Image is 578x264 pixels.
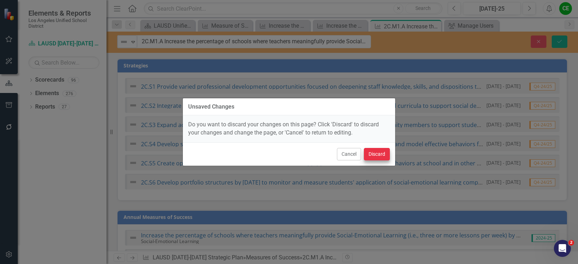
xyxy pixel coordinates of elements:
[337,148,361,160] button: Cancel
[188,104,234,110] div: Unsaved Changes
[568,240,574,246] span: 2
[554,240,571,257] iframe: Intercom live chat
[364,148,390,160] button: Discard
[183,115,395,142] div: Do you want to discard your changes on this page? Click 'Discard' to discard your changes and cha...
